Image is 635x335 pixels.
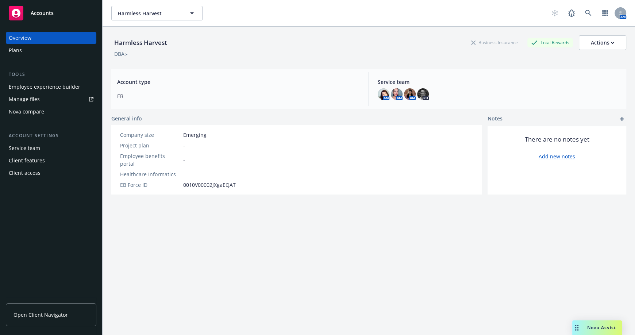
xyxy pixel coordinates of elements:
[14,311,68,319] span: Open Client Navigator
[9,155,45,166] div: Client features
[527,38,573,47] div: Total Rewards
[488,115,503,123] span: Notes
[117,78,360,86] span: Account type
[391,88,403,100] img: photo
[120,131,180,139] div: Company size
[183,170,185,178] span: -
[111,6,203,20] button: Harmless Harvest
[6,106,96,118] a: Nova compare
[564,6,579,20] a: Report a Bug
[6,167,96,179] a: Client access
[9,93,40,105] div: Manage files
[539,153,575,160] a: Add new notes
[6,155,96,166] a: Client features
[572,320,622,335] button: Nova Assist
[6,93,96,105] a: Manage files
[120,170,180,178] div: Healthcare Informatics
[6,3,96,23] a: Accounts
[9,167,41,179] div: Client access
[9,32,31,44] div: Overview
[547,6,562,20] a: Start snowing
[6,142,96,154] a: Service team
[467,38,522,47] div: Business Insurance
[183,131,207,139] span: Emerging
[617,115,626,123] a: add
[120,181,180,189] div: EB Force ID
[6,71,96,78] div: Tools
[378,88,389,100] img: photo
[581,6,596,20] a: Search
[6,32,96,44] a: Overview
[6,45,96,56] a: Plans
[120,142,180,149] div: Project plan
[183,156,185,164] span: -
[6,81,96,93] a: Employee experience builder
[183,181,236,189] span: 0010V00002JXgaEQAT
[9,106,44,118] div: Nova compare
[111,115,142,122] span: General info
[378,78,620,86] span: Service team
[31,10,54,16] span: Accounts
[591,36,614,50] div: Actions
[117,92,360,100] span: EB
[404,88,416,100] img: photo
[9,45,22,56] div: Plans
[6,132,96,139] div: Account settings
[598,6,612,20] a: Switch app
[587,324,616,331] span: Nova Assist
[572,320,581,335] div: Drag to move
[118,9,181,17] span: Harmless Harvest
[120,152,180,167] div: Employee benefits portal
[114,50,128,58] div: DBA: -
[111,38,170,47] div: Harmless Harvest
[525,135,589,144] span: There are no notes yet
[417,88,429,100] img: photo
[579,35,626,50] button: Actions
[9,142,40,154] div: Service team
[183,142,185,149] span: -
[9,81,80,93] div: Employee experience builder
